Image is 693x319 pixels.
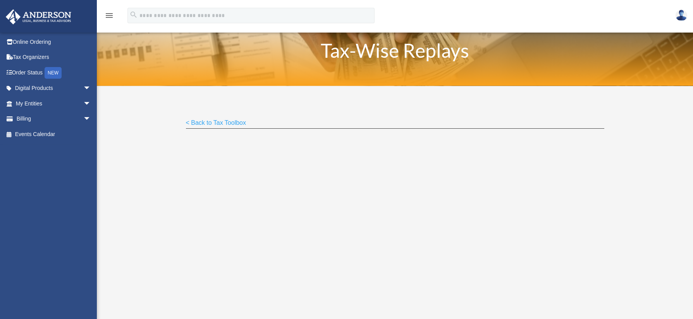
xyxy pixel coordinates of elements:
a: Billingarrow_drop_down [5,111,103,127]
h1: Tax-Wise Replays [186,41,604,64]
a: Events Calendar [5,126,103,142]
span: arrow_drop_down [83,111,99,127]
span: arrow_drop_down [83,81,99,97]
a: Order StatusNEW [5,65,103,81]
a: menu [105,14,114,20]
a: Digital Productsarrow_drop_down [5,81,103,96]
a: < Back to Tax Toolbox [186,119,246,130]
img: Anderson Advisors Platinum Portal [3,9,74,24]
span: arrow_drop_down [83,96,99,112]
a: My Entitiesarrow_drop_down [5,96,103,111]
i: search [129,10,138,19]
div: NEW [45,67,62,79]
a: Online Ordering [5,34,103,50]
i: menu [105,11,114,20]
a: Tax Organizers [5,50,103,65]
img: User Pic [676,10,687,21]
